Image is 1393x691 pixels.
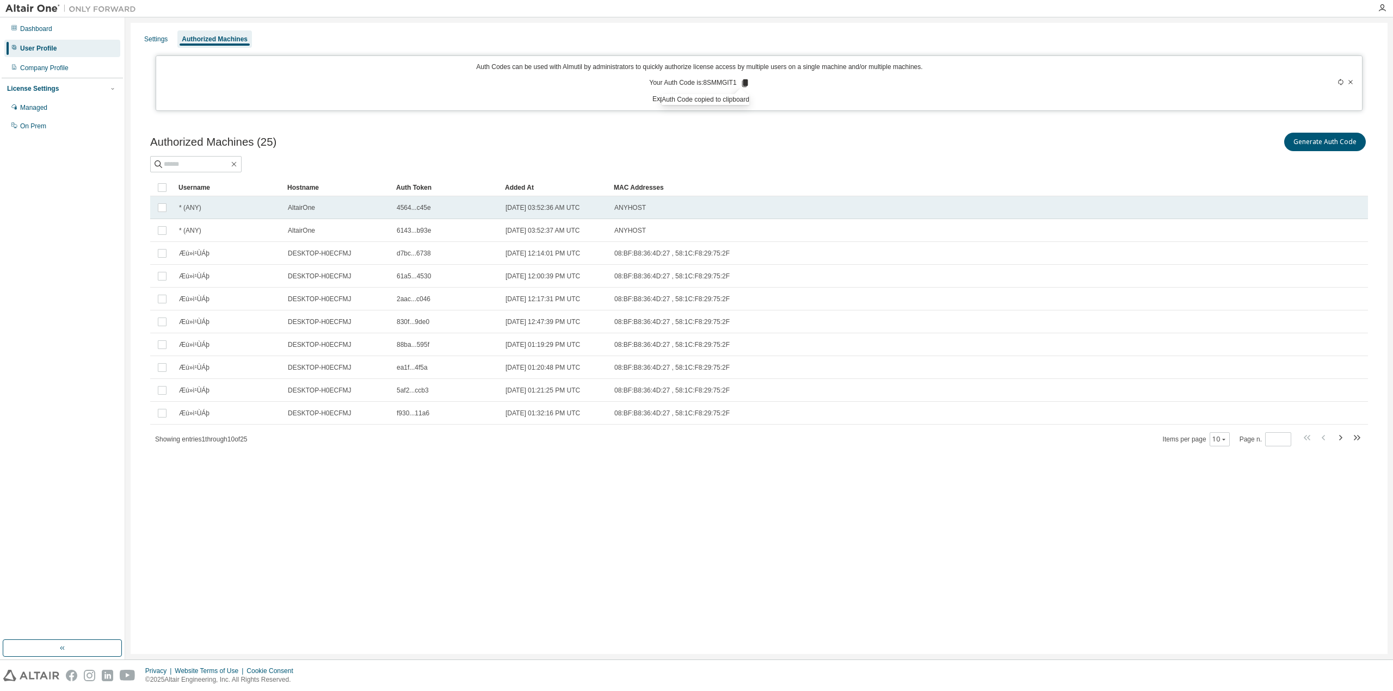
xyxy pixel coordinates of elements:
[20,122,46,130] div: On Prem
[1163,432,1230,446] span: Items per page
[179,363,209,372] span: Æú»ì¹ÙÁþ
[1240,432,1291,446] span: Page n.
[288,226,315,235] span: AltairOne
[145,667,175,675] div: Privacy
[5,3,141,14] img: Altair One
[179,318,209,326] span: Æú»ì¹ÙÁþ
[144,35,168,43] div: Settings
[506,363,580,372] span: [DATE] 01:20:48 PM UTC
[179,249,209,258] span: Æú»ì¹ÙÁþ
[179,226,201,235] span: * (ANY)
[84,670,95,681] img: instagram.svg
[288,409,351,418] span: DESKTOP-H0ECFMJ
[397,340,429,349] span: 88ba...595f
[288,249,351,258] span: DESKTOP-H0ECFMJ
[150,136,276,148] span: Authorized Machines (25)
[246,667,299,675] div: Cookie Consent
[120,670,135,681] img: youtube.svg
[396,179,496,196] div: Auth Token
[397,318,429,326] span: 830f...9de0
[7,84,59,93] div: License Settings
[506,226,580,235] span: [DATE] 03:52:37 AM UTC
[288,295,351,303] span: DESKTOP-H0ECFMJ
[397,226,431,235] span: 6143...b93e
[20,103,47,112] div: Managed
[145,675,300,684] p: © 2025 Altair Engineering, Inc. All Rights Reserved.
[614,179,1254,196] div: MAC Addresses
[163,95,1236,104] p: Expires in 14 minutes, 25 seconds
[506,295,580,303] span: [DATE] 12:17:31 PM UTC
[178,179,279,196] div: Username
[506,318,580,326] span: [DATE] 12:47:39 PM UTC
[1284,133,1366,151] button: Generate Auth Code
[505,179,605,196] div: Added At
[397,272,431,281] span: 61a5...4530
[397,295,430,303] span: 2aac...c046
[614,318,730,326] span: 08:BF:B8:36:4D:27 , 58:1C:F8:29:75:2F
[506,386,580,395] span: [DATE] 01:21:25 PM UTC
[175,667,246,675] div: Website Terms of Use
[614,363,730,372] span: 08:BF:B8:36:4D:27 , 58:1C:F8:29:75:2F
[506,409,580,418] span: [DATE] 01:32:16 PM UTC
[614,386,730,395] span: 08:BF:B8:36:4D:27 , 58:1C:F8:29:75:2F
[102,670,113,681] img: linkedin.svg
[179,340,209,349] span: Æú»ì¹ÙÁþ
[66,670,77,681] img: facebook.svg
[662,94,749,105] div: Auth Code copied to clipboard
[614,203,646,212] span: ANYHOST
[506,272,580,281] span: [DATE] 12:00:39 PM UTC
[3,670,59,681] img: altair_logo.svg
[179,203,201,212] span: * (ANY)
[1212,435,1227,444] button: 10
[288,203,315,212] span: AltairOne
[614,226,646,235] span: ANYHOST
[163,63,1236,72] p: Auth Codes can be used with Almutil by administrators to quickly authorize license access by mult...
[506,249,580,258] span: [DATE] 12:14:01 PM UTC
[397,249,431,258] span: d7bc...6738
[397,386,429,395] span: 5af2...ccb3
[288,272,351,281] span: DESKTOP-H0ECFMJ
[182,35,248,43] div: Authorized Machines
[288,318,351,326] span: DESKTOP-H0ECFMJ
[397,409,429,418] span: f930...11a6
[614,272,730,281] span: 08:BF:B8:36:4D:27 , 58:1C:F8:29:75:2F
[20,24,52,33] div: Dashboard
[155,435,248,443] span: Showing entries 1 through 10 of 25
[649,78,749,88] p: Your Auth Code is: 8SMMGIT1
[614,249,730,258] span: 08:BF:B8:36:4D:27 , 58:1C:F8:29:75:2F
[506,203,580,212] span: [DATE] 03:52:36 AM UTC
[288,340,351,349] span: DESKTOP-H0ECFMJ
[288,386,351,395] span: DESKTOP-H0ECFMJ
[288,363,351,372] span: DESKTOP-H0ECFMJ
[20,44,57,53] div: User Profile
[179,386,209,395] span: Æú»ì¹ÙÁþ
[397,363,428,372] span: ea1f...4f5a
[614,409,730,418] span: 08:BF:B8:36:4D:27 , 58:1C:F8:29:75:2F
[397,203,431,212] span: 4564...c45e
[179,272,209,281] span: Æú»ì¹ÙÁþ
[179,409,209,418] span: Æú»ì¹ÙÁþ
[179,295,209,303] span: Æú»ì¹ÙÁþ
[20,64,69,72] div: Company Profile
[287,179,387,196] div: Hostname
[506,340,580,349] span: [DATE] 01:19:29 PM UTC
[614,340,730,349] span: 08:BF:B8:36:4D:27 , 58:1C:F8:29:75:2F
[614,295,730,303] span: 08:BF:B8:36:4D:27 , 58:1C:F8:29:75:2F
